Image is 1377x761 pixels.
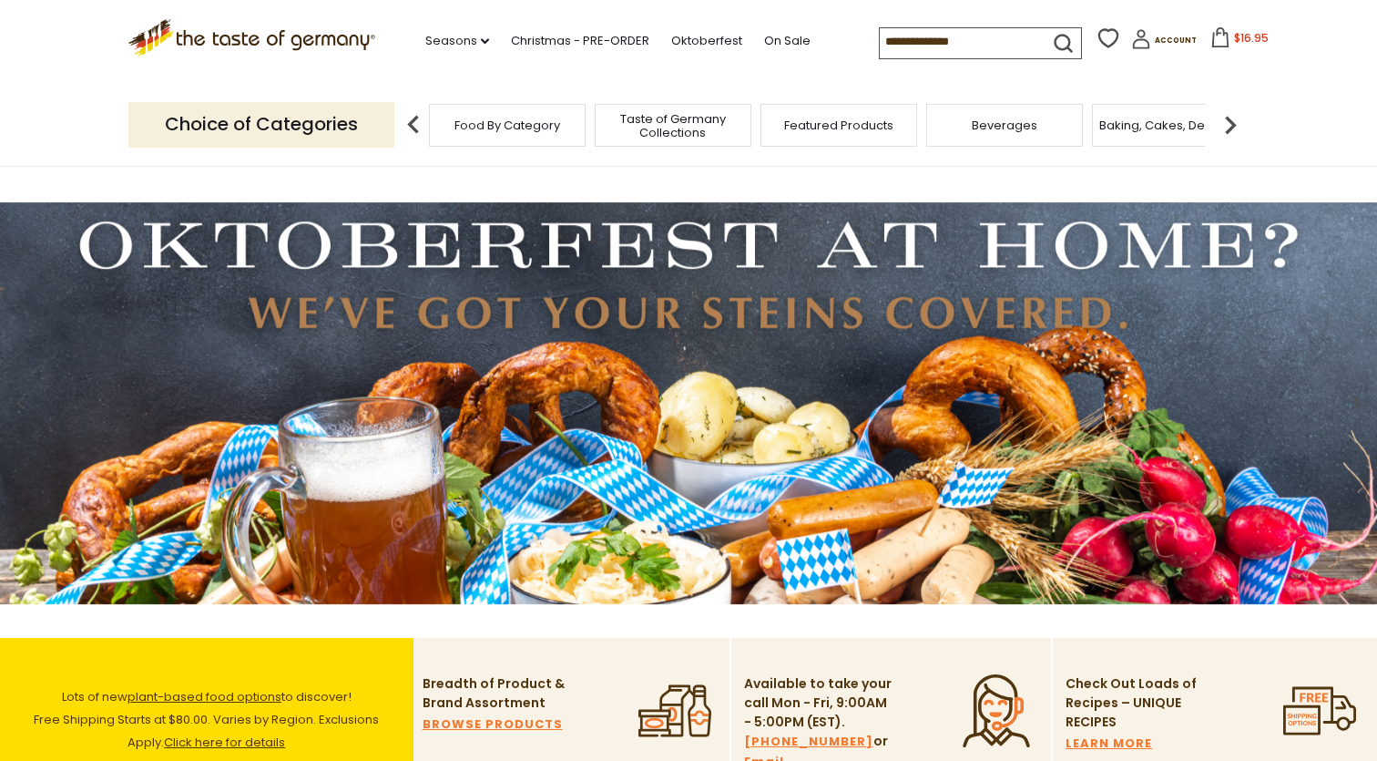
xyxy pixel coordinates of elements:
[395,107,432,143] img: previous arrow
[1155,36,1197,46] span: Account
[1099,118,1240,132] a: Baking, Cakes, Desserts
[1066,674,1198,732] p: Check Out Loads of Recipes – UNIQUE RECIPES
[1234,30,1269,46] span: $16.95
[1212,107,1249,143] img: next arrow
[164,734,285,751] a: Click here for details
[784,118,893,132] a: Featured Products
[454,118,560,132] a: Food By Category
[1066,734,1152,754] a: LEARN MORE
[423,715,563,735] a: BROWSE PRODUCTS
[1131,29,1197,56] a: Account
[1200,27,1278,55] button: $16.95
[744,732,873,752] a: [PHONE_NUMBER]
[972,118,1037,132] a: Beverages
[423,674,573,713] p: Breadth of Product & Brand Assortment
[425,31,489,51] a: Seasons
[127,688,281,705] a: plant-based food options
[764,31,811,51] a: On Sale
[671,31,742,51] a: Oktoberfest
[34,688,379,751] span: Lots of new to discover! Free Shipping Starts at $80.00. Varies by Region. Exclusions Apply.
[600,112,746,139] a: Taste of Germany Collections
[511,31,649,51] a: Christmas - PRE-ORDER
[128,102,394,147] p: Choice of Categories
